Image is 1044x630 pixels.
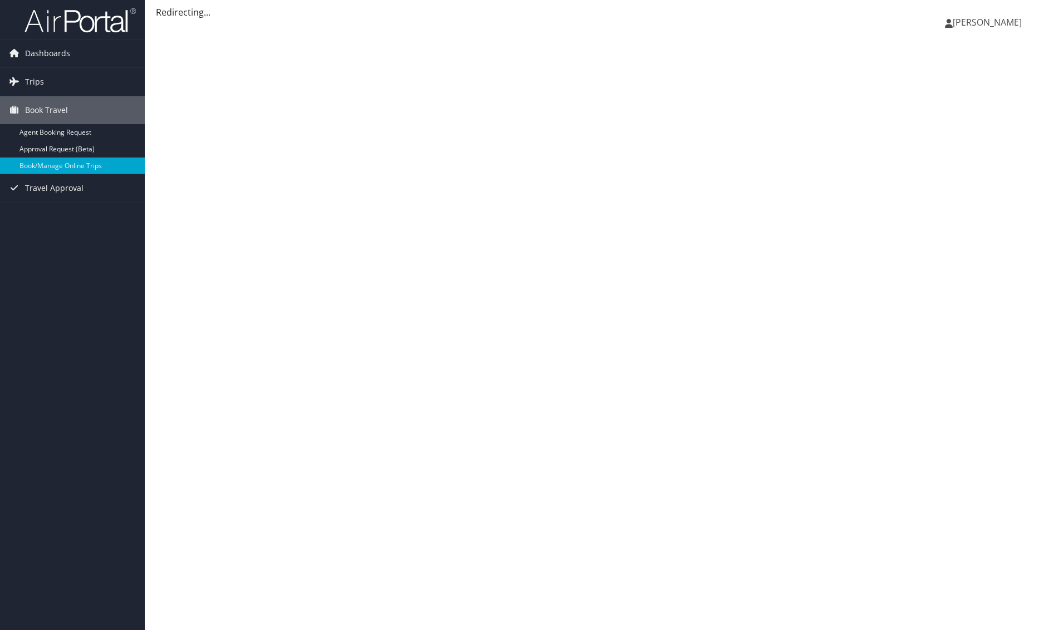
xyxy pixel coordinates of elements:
[25,40,70,67] span: Dashboards
[24,7,136,33] img: airportal-logo.png
[156,6,1033,19] div: Redirecting...
[953,16,1022,28] span: [PERSON_NAME]
[25,96,68,124] span: Book Travel
[25,174,84,202] span: Travel Approval
[945,6,1033,39] a: [PERSON_NAME]
[25,68,44,96] span: Trips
